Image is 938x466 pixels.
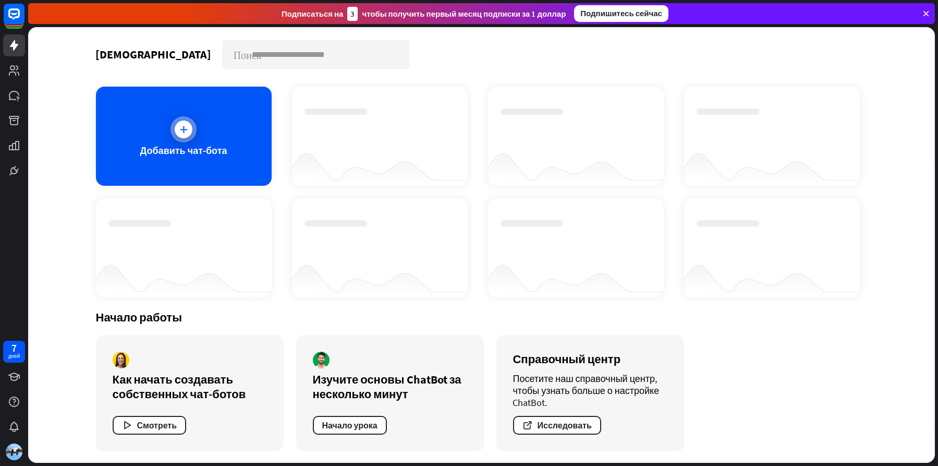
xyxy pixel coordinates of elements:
[11,343,17,353] div: 7
[113,352,129,368] img: Автор
[113,372,246,401] ya-tr-span: Как начать создавать собственных чат-ботов
[513,416,601,435] button: Исследовать
[137,420,177,431] ya-tr-span: Смотреть
[313,352,330,368] img: Автор
[538,420,592,431] ya-tr-span: Исследовать
[313,372,461,401] ya-tr-span: Изучите основы ChatBot за несколько минут
[282,9,343,19] ya-tr-span: Подписаться на
[322,420,377,431] ya-tr-span: Начало урока
[8,353,20,360] ya-tr-span: дней
[113,416,187,435] button: Смотреть
[513,352,621,366] ya-tr-span: Справочный центр
[347,7,358,21] div: 3
[96,47,212,62] ya-tr-span: [DEMOGRAPHIC_DATA]
[3,341,25,363] a: 7 дней
[580,8,662,19] ya-tr-span: Подпишитесь сейчас
[140,145,227,157] ya-tr-span: Добавить чат-бота
[513,373,660,409] ya-tr-span: Посетите наш справочный центр, чтобы узнать больше о настройке ChatBot.
[96,310,182,325] ya-tr-span: Начало работы
[313,416,387,435] button: Начало урока
[362,9,566,19] ya-tr-span: чтобы получить первый месяц подписки за 1 доллар
[8,4,40,35] button: Open LiveChat chat widget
